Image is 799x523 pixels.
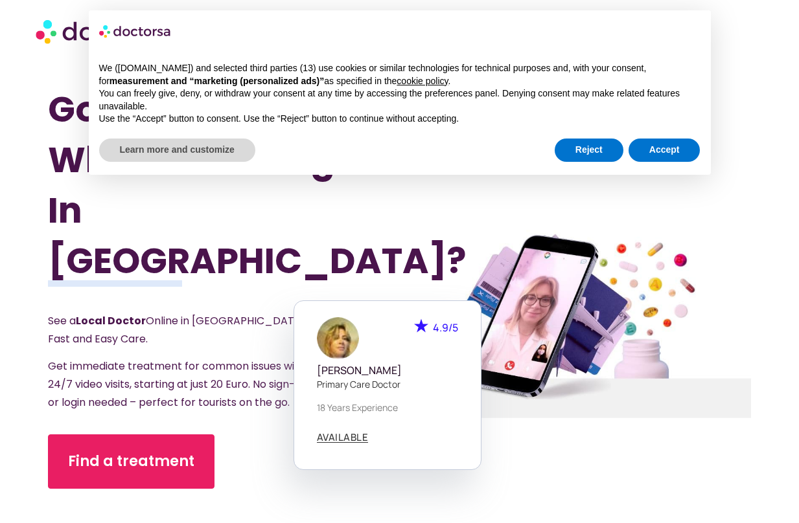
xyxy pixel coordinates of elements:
strong: Local Doctor [76,313,146,328]
span: AVAILABLE [317,432,369,442]
h1: Got Sick While Traveling In [GEOGRAPHIC_DATA]? [48,84,347,286]
button: Reject [555,139,623,162]
p: Use the “Accept” button to consent. Use the “Reject” button to continue without accepting. [99,113,701,126]
p: You can freely give, deny, or withdraw your consent at any time by accessing the preferences pane... [99,87,701,113]
button: Accept [629,139,701,162]
a: AVAILABLE [317,432,369,443]
span: Find a treatment [68,451,194,472]
p: Primary care doctor [317,377,458,391]
p: 18 years experience [317,401,458,414]
p: We ([DOMAIN_NAME]) and selected third parties (13) use cookies or similar technologies for techni... [99,62,701,87]
span: 4.9/5 [433,320,458,335]
button: Learn more and customize [99,139,255,162]
a: cookie policy [397,76,448,86]
strong: measurement and “marketing (personalized ads)” [110,76,324,86]
span: Get immediate treatment for common issues with 24/7 video visits, starting at just 20 Euro. No si... [48,359,308,410]
h5: [PERSON_NAME] [317,364,458,377]
span: See a Online in [GEOGRAPHIC_DATA] – Fast and Easy Care. [48,313,315,346]
img: logo [99,21,172,41]
a: Find a treatment [48,434,214,489]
